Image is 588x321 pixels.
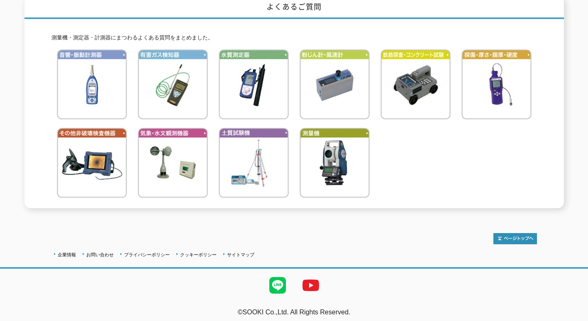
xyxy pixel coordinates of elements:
[219,128,289,198] img: 土質試験機
[227,252,254,257] a: サイトマップ
[300,128,370,198] img: 測量機
[138,128,208,198] img: 気象・水文観測機器
[124,252,170,257] a: プライバシーポリシー
[86,252,114,257] a: お問い合わせ
[58,252,76,257] a: 企業情報
[180,252,217,257] a: クッキーポリシー
[219,49,289,119] img: 水質測定器
[300,49,370,119] img: 粉じん計・風速計
[381,49,451,119] img: 鉄筋検査・コンクリート試験
[57,128,127,198] img: その他非破壊検査機器
[294,269,327,302] img: YouTube
[461,49,532,119] img: 探傷・厚さ・膜厚・硬度
[57,49,127,119] img: 音響・振動計測器
[261,269,294,302] img: LINE
[138,49,208,119] img: 有害ガス検知器
[51,34,537,42] p: 測量機・測定器・計測器にまつわるよくある質問をまとめました。
[493,233,537,244] img: トップページへ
